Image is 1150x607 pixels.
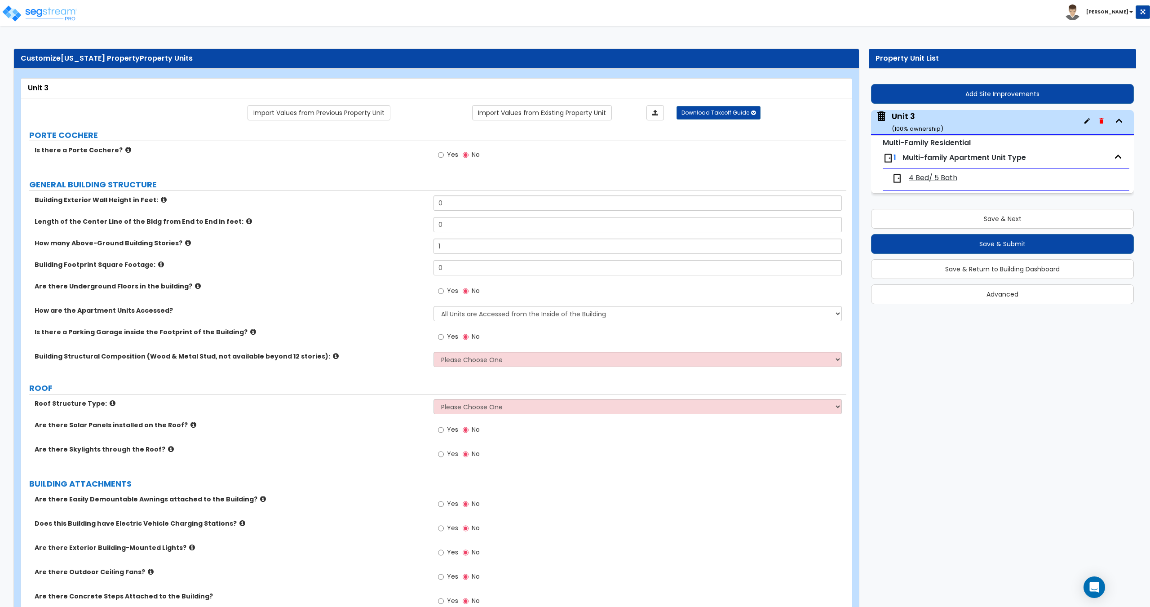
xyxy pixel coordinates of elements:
label: Are there Solar Panels installed on the Roof? [35,421,427,430]
input: No [463,523,469,533]
input: Yes [438,425,444,435]
input: Yes [438,332,444,342]
img: avatar.png [1065,4,1080,20]
span: No [472,286,480,295]
input: No [463,548,469,558]
span: No [472,150,480,159]
i: click for more info! [161,196,167,203]
label: Is there a Porte Cochere? [35,146,427,155]
label: Length of the Center Line of the Bldg from End to End in feet: [35,217,427,226]
span: No [472,523,480,532]
img: logo_pro_r.png [1,4,78,22]
i: click for more info! [189,544,195,551]
span: Yes [447,449,458,458]
span: Unit 3 [876,111,943,133]
span: 4 Bed/ 5 Bath [909,173,957,183]
span: No [472,596,480,605]
label: Are there Outdoor Ceiling Fans? [35,567,427,576]
small: ( 100 % ownership) [892,124,943,133]
input: Yes [438,523,444,533]
button: Save & Next [871,209,1134,229]
a: Import the dynamic attribute values from existing properties. [472,105,612,120]
input: Yes [438,449,444,459]
i: click for more info! [333,353,339,359]
button: Advanced [871,284,1134,304]
span: No [472,425,480,434]
a: Import the dynamic attributes value through Excel sheet [646,105,664,120]
b: [PERSON_NAME] [1086,9,1128,15]
input: Yes [438,548,444,558]
button: Save & Return to Building Dashboard [871,259,1134,279]
img: building.svg [876,111,887,122]
i: click for more info! [185,239,191,246]
input: Yes [438,150,444,160]
small: Multi-Family Residential [883,137,971,148]
span: Yes [447,596,458,605]
i: click for more info! [190,421,196,428]
div: Open Intercom Messenger [1084,576,1105,598]
label: PORTE COCHERE [29,129,846,141]
span: Download Takeoff Guide [681,109,749,116]
label: Are there Skylights through the Roof? [35,445,427,454]
label: Are there Easily Demountable Awnings attached to the Building? [35,495,427,504]
span: Yes [447,572,458,581]
input: No [463,425,469,435]
a: Import the dynamic attribute values from previous properties. [248,105,390,120]
span: Yes [447,332,458,341]
input: Yes [438,286,444,296]
input: Yes [438,596,444,606]
div: Unit 3 [892,111,943,133]
span: No [472,548,480,557]
label: How many Above-Ground Building Stories? [35,239,427,248]
label: ROOF [29,382,846,394]
span: No [472,499,480,508]
button: Add Site Improvements [871,84,1134,104]
span: Yes [447,523,458,532]
span: Multi-family Apartment Unit Type [902,152,1026,163]
input: Yes [438,499,444,509]
label: Building Exterior Wall Height in Feet: [35,195,427,204]
i: click for more info! [148,568,154,575]
label: Is there a Parking Garage inside the Footprint of the Building? [35,328,427,337]
label: How are the Apartment Units Accessed? [35,306,427,315]
span: [US_STATE] Property [61,53,140,63]
i: click for more info! [158,261,164,268]
span: No [472,332,480,341]
div: Customize Property Units [21,53,852,64]
i: click for more info! [239,520,245,527]
label: BUILDING ATTACHMENTS [29,478,846,490]
span: Yes [447,286,458,295]
input: No [463,499,469,509]
span: Yes [447,150,458,159]
label: GENERAL BUILDING STRUCTURE [29,179,846,191]
input: No [463,150,469,160]
button: Save & Submit [871,234,1134,254]
button: Download Takeoff Guide [677,106,761,120]
label: Are there Concrete Steps Attached to the Building? [35,592,427,601]
div: Unit 3 [28,83,845,93]
input: No [463,596,469,606]
label: Roof Structure Type: [35,399,427,408]
span: No [472,449,480,458]
span: 1 [893,152,896,163]
i: click for more info! [168,446,174,452]
span: Yes [447,425,458,434]
i: click for more info! [250,328,256,335]
span: No [472,572,480,581]
i: click for more info! [260,496,266,502]
input: No [463,449,469,459]
span: Yes [447,499,458,508]
input: No [463,332,469,342]
i: click for more info! [110,400,115,407]
i: click for more info! [125,146,131,153]
input: Yes [438,572,444,582]
span: Yes [447,548,458,557]
input: No [463,572,469,582]
i: click for more info! [246,218,252,225]
img: door.png [892,173,902,184]
label: Are there Underground Floors in the building? [35,282,427,291]
img: door.png [883,153,893,164]
label: Building Footprint Square Footage: [35,260,427,269]
i: click for more info! [195,283,201,289]
label: Are there Exterior Building-Mounted Lights? [35,543,427,552]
